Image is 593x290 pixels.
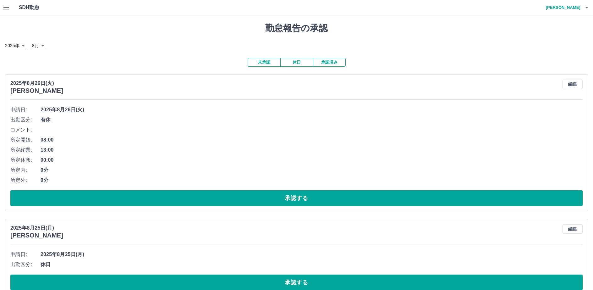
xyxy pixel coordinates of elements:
span: 08:00 [41,136,583,144]
span: 00:00 [41,156,583,164]
span: 所定内: [10,166,41,174]
button: 承認する [10,190,583,206]
button: 休日 [280,58,313,67]
span: 出勤区分: [10,261,41,268]
button: 編集 [563,224,583,234]
span: 有休 [41,116,583,124]
div: 8月 [32,41,47,50]
span: コメント: [10,126,41,134]
h3: [PERSON_NAME] [10,232,63,239]
span: 所定終業: [10,146,41,154]
span: 所定休憩: [10,156,41,164]
span: 0分 [41,176,583,184]
h3: [PERSON_NAME] [10,87,63,94]
h1: 勤怠報告の承認 [5,23,588,34]
div: 2025年 [5,41,27,50]
button: 承認済み [313,58,346,67]
button: 編集 [563,80,583,89]
span: 13:00 [41,146,583,154]
span: 申請日: [10,251,41,258]
p: 2025年8月26日(火) [10,80,63,87]
span: 所定開始: [10,136,41,144]
span: 2025年8月26日(火) [41,106,583,114]
span: 2025年8月25日(月) [41,251,583,258]
span: 出勤区分: [10,116,41,124]
button: 未承認 [248,58,280,67]
span: 0分 [41,166,583,174]
span: 所定外: [10,176,41,184]
p: 2025年8月25日(月) [10,224,63,232]
span: 申請日: [10,106,41,114]
span: 休日 [41,261,583,268]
